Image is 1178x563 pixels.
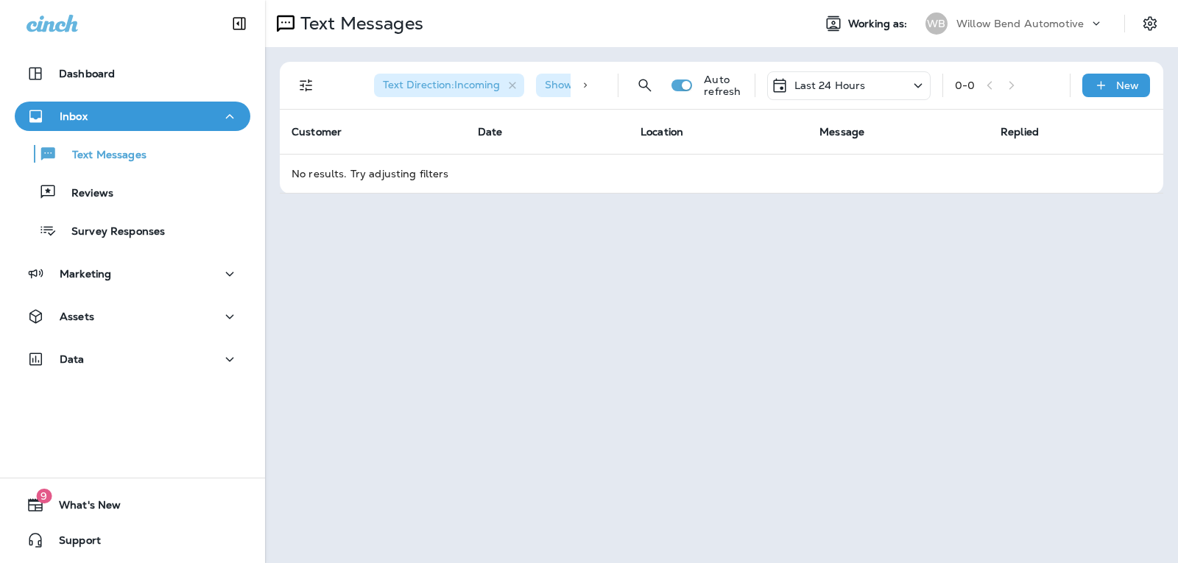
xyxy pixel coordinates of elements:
[294,13,423,35] p: Text Messages
[292,125,342,138] span: Customer
[280,154,1163,193] td: No results. Try adjusting filters
[819,125,864,138] span: Message
[383,78,500,91] span: Text Direction : Incoming
[848,18,911,30] span: Working as:
[374,74,524,97] div: Text Direction:Incoming
[59,68,115,79] p: Dashboard
[44,534,101,552] span: Support
[1001,125,1039,138] span: Replied
[15,302,250,331] button: Assets
[15,59,250,88] button: Dashboard
[545,78,722,91] span: Show Start/Stop/Unsubscribe : true
[15,215,250,246] button: Survey Responses
[536,74,747,97] div: Show Start/Stop/Unsubscribe:true
[60,353,85,365] p: Data
[1116,79,1139,91] p: New
[630,71,660,100] button: Search Messages
[60,311,94,322] p: Assets
[641,125,683,138] span: Location
[44,499,121,517] span: What's New
[57,187,113,201] p: Reviews
[955,79,975,91] div: 0 - 0
[15,138,250,169] button: Text Messages
[15,344,250,374] button: Data
[15,259,250,288] button: Marketing
[704,74,742,97] p: Auto refresh
[57,225,165,239] p: Survey Responses
[36,489,52,503] span: 9
[956,18,1084,29] p: Willow Bend Automotive
[57,149,147,163] p: Text Messages
[925,13,948,35] div: WB
[219,9,260,38] button: Collapse Sidebar
[1137,10,1163,37] button: Settings
[15,102,250,131] button: Inbox
[15,177,250,208] button: Reviews
[15,525,250,555] button: Support
[60,110,88,122] p: Inbox
[60,268,111,280] p: Marketing
[15,490,250,520] button: 9What's New
[478,125,503,138] span: Date
[794,79,866,91] p: Last 24 Hours
[292,71,321,100] button: Filters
